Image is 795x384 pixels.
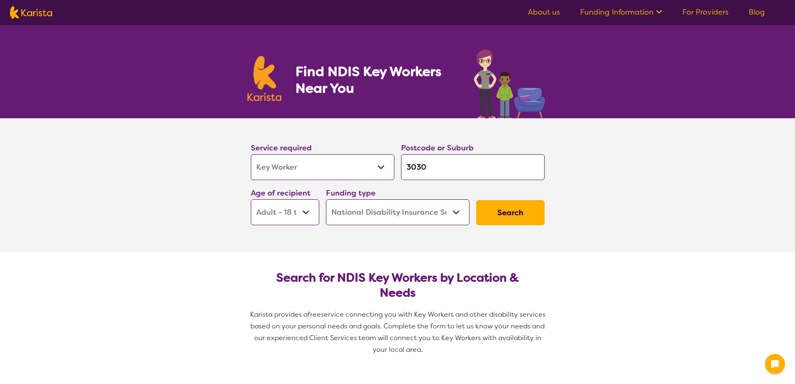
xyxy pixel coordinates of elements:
[308,310,321,319] span: free
[250,310,547,354] span: service connecting you with Key Workers and other disability services based on your personal need...
[580,7,662,17] a: Funding Information
[251,188,310,198] label: Age of recipient
[749,7,765,17] a: Blog
[476,200,545,225] button: Search
[528,7,560,17] a: About us
[247,56,282,101] img: Karista logo
[10,6,52,19] img: Karista logo
[295,63,457,97] h1: Find NDIS Key Workers Near You
[257,270,538,300] h2: Search for NDIS Key Workers by Location & Needs
[682,7,729,17] a: For Providers
[251,143,312,153] label: Service required
[326,188,376,198] label: Funding type
[401,154,545,180] input: Type
[250,310,308,319] span: Karista provides a
[472,45,548,118] img: key-worker
[401,143,474,153] label: Postcode or Suburb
